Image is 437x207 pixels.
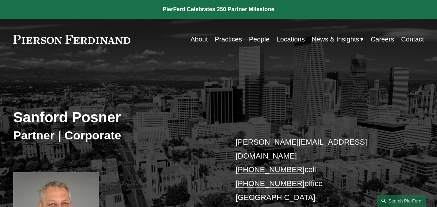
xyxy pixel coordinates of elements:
a: Search this site [377,195,426,207]
a: [PHONE_NUMBER] [236,179,305,188]
a: [PERSON_NAME][EMAIL_ADDRESS][DOMAIN_NAME] [236,138,367,160]
h2: Sanford Posner [13,109,219,126]
a: Careers [371,33,394,46]
h3: Partner | Corporate [13,128,219,143]
span: News & Insights [312,33,359,45]
a: [PHONE_NUMBER] [236,165,305,174]
a: folder dropdown [312,33,364,46]
a: Locations [276,33,305,46]
a: About [191,33,208,46]
a: People [249,33,269,46]
a: Practices [215,33,242,46]
a: Contact [401,33,424,46]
